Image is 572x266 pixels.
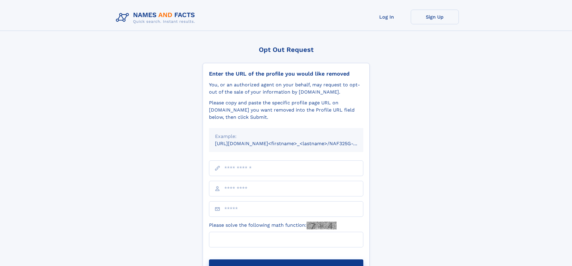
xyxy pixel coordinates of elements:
[203,46,370,53] div: Opt Out Request
[113,10,200,26] img: Logo Names and Facts
[209,81,363,96] div: You, or an authorized agent on your behalf, may request to opt-out of the sale of your informatio...
[209,99,363,121] div: Please copy and paste the specific profile page URL on [DOMAIN_NAME] you want removed into the Pr...
[209,70,363,77] div: Enter the URL of the profile you would like removed
[411,10,459,24] a: Sign Up
[215,133,357,140] div: Example:
[363,10,411,24] a: Log In
[215,141,375,146] small: [URL][DOMAIN_NAME]<firstname>_<lastname>/NAF325G-xxxxxxxx
[209,222,337,229] label: Please solve the following math function:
